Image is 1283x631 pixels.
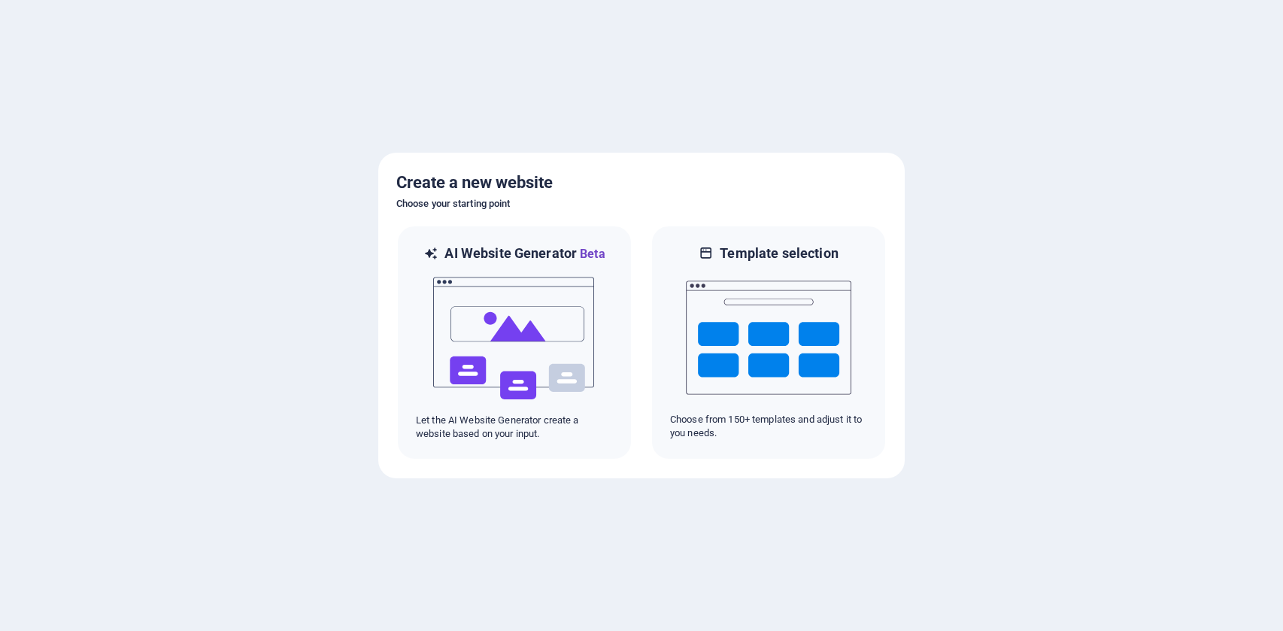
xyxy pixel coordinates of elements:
img: ai [432,263,597,414]
p: Let the AI Website Generator create a website based on your input. [416,414,613,441]
h5: Create a new website [396,171,887,195]
div: AI Website GeneratorBetaaiLet the AI Website Generator create a website based on your input. [396,225,632,460]
div: Template selectionChoose from 150+ templates and adjust it to you needs. [651,225,887,460]
h6: Template selection [720,244,838,262]
h6: Choose your starting point [396,195,887,213]
span: Beta [577,247,605,261]
h6: AI Website Generator [444,244,605,263]
p: Choose from 150+ templates and adjust it to you needs. [670,413,867,440]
